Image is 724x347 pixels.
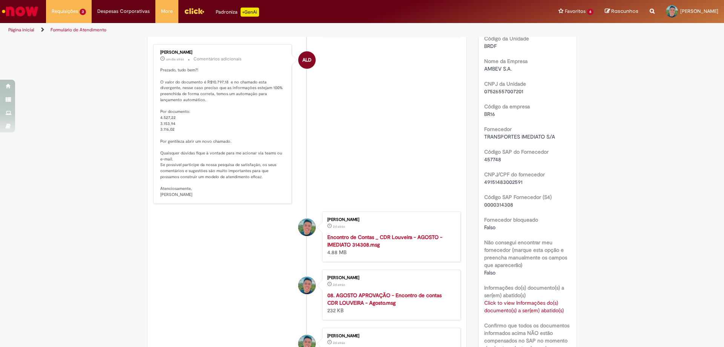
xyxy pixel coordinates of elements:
[333,224,345,229] time: 27/08/2025 16:25:35
[484,148,549,155] b: Código SAP do Fornecedor
[611,8,638,15] span: Rascunhos
[484,126,512,133] b: Fornecedor
[327,276,453,280] div: [PERSON_NAME]
[484,88,523,95] span: 07526557007201
[484,284,564,299] b: Informações do(s) documento(s) a ser(em) abatido(s)
[484,201,513,208] span: 0000314308
[484,269,495,276] span: Falso
[193,56,242,62] small: Comentários adicionais
[484,111,495,117] span: BR16
[298,277,316,294] div: Sostenys Campos Souza
[327,233,453,256] div: 4.88 MB
[216,8,259,17] div: Padroniza
[327,217,453,222] div: [PERSON_NAME]
[160,50,286,55] div: [PERSON_NAME]
[484,65,512,72] span: AMBEV S.A.
[484,156,501,163] span: 457748
[241,8,259,17] p: +GenAi
[484,224,495,231] span: Falso
[484,239,567,268] b: Não consegui encontrar meu fornecedor (marque esta opção e preencha manualmente os campos que apa...
[587,9,594,15] span: 6
[484,43,497,49] span: BRDF
[298,51,316,69] div: Andressa Luiza Da Silva
[80,9,86,15] span: 3
[484,103,530,110] b: Código da empresa
[161,8,173,15] span: More
[52,8,78,15] span: Requisições
[484,194,552,200] b: Código SAP Fornecedor (S4)
[484,179,523,185] span: 49151483002591
[97,8,150,15] span: Despesas Corporativas
[1,4,40,19] img: ServiceNow
[333,224,345,229] span: 2d atrás
[484,35,529,42] b: Código da Unidade
[6,23,477,37] ul: Trilhas de página
[605,8,638,15] a: Rascunhos
[184,5,204,17] img: click_logo_yellow_360x200.png
[302,51,311,69] span: ALD
[333,282,345,287] span: 2d atrás
[51,27,106,33] a: Formulário de Atendimento
[484,58,528,65] b: Nome da Empresa
[484,216,538,223] b: Fornecedor bloqueado
[8,27,34,33] a: Página inicial
[484,299,564,314] a: Click to view Informações do(s) documento(s) a ser(em) abatido(s)
[327,234,442,248] a: Encontro de Contas _ CDR Louveira - AGOSTO - IMEDIATO 314308.msg
[333,341,345,345] time: 27/08/2025 16:25:03
[166,57,184,62] span: um dia atrás
[327,292,442,306] a: 08. AGOSTO APROVAÇÃO - Encontro de contas CDR LOUVEIRA - Agosto.msg
[484,80,526,87] b: CNPJ da Unidade
[160,67,286,197] p: Prezado, tudo bem?! O valor do documento é R$10.797,18 e no chamado esta divergente, nesse caso p...
[680,8,718,14] span: [PERSON_NAME]
[327,291,453,314] div: 232 KB
[333,341,345,345] span: 2d atrás
[298,219,316,236] div: Sostenys Campos Souza
[166,57,184,62] time: 28/08/2025 11:56:15
[565,8,586,15] span: Favoritos
[484,171,545,178] b: CNPJ/CPF do fornecedor
[484,133,555,140] span: TRANSPORTES IMEDIATO S/A
[333,282,345,287] time: 27/08/2025 16:25:33
[327,334,453,338] div: [PERSON_NAME]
